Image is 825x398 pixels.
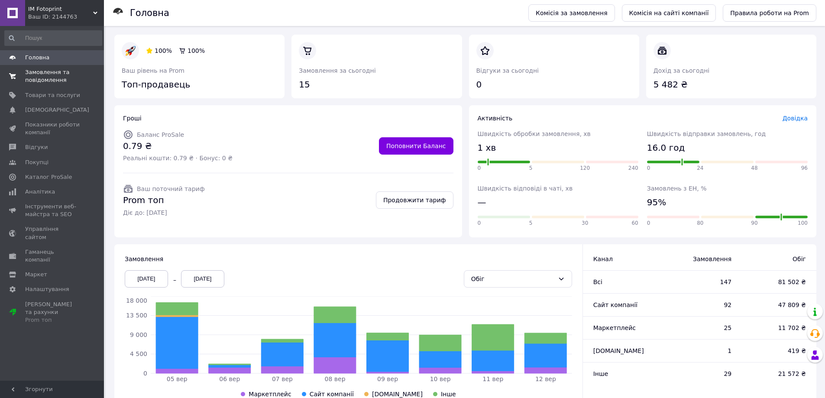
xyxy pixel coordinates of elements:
[647,130,766,137] span: Швидкість відправки замовлень, год
[123,115,142,122] span: Гроші
[628,165,638,172] span: 240
[482,375,503,382] tspan: 11 вер
[593,256,613,262] span: Канал
[25,121,80,136] span: Показники роботи компанії
[372,391,423,398] span: [DOMAIN_NAME]
[25,173,72,181] span: Каталог ProSale
[749,369,806,378] span: 21 572 ₴
[697,220,703,227] span: 80
[25,106,89,114] span: [DEMOGRAPHIC_DATA]
[25,316,80,324] div: Prom топ
[25,248,80,264] span: Гаманець компанії
[181,270,224,288] div: [DATE]
[647,142,685,154] span: 16.0 год
[25,68,80,84] span: Замовлення та повідомлення
[25,91,80,99] span: Товари та послуги
[126,297,147,304] tspan: 18 000
[529,165,533,172] span: 5
[25,54,49,61] span: Головна
[123,140,233,152] span: 0.79 ₴
[430,375,451,382] tspan: 10 вер
[749,324,806,332] span: 11 702 ₴
[478,115,513,122] span: Активність
[471,274,554,284] div: Обіг
[249,391,291,398] span: Маркетплейс
[751,165,757,172] span: 48
[749,278,806,286] span: 81 502 ₴
[143,370,147,377] tspan: 0
[801,165,808,172] span: 96
[580,165,590,172] span: 120
[478,185,573,192] span: Швидкість відповіді в чаті, хв
[593,347,644,354] span: [DOMAIN_NAME]
[535,375,556,382] tspan: 12 вер
[593,301,637,308] span: Сайт компанії
[28,5,93,13] span: ІМ Fotoprint
[671,278,731,286] span: 147
[377,375,398,382] tspan: 09 вер
[631,220,638,227] span: 60
[528,4,615,22] a: Комісія за замовлення
[593,324,636,331] span: Маркетплейс
[25,143,48,151] span: Відгуки
[188,47,205,54] span: 100 %
[593,278,602,285] span: Всi
[125,256,163,262] span: Замовлення
[441,391,456,398] span: Інше
[671,255,731,263] span: Замовлення
[647,220,650,227] span: 0
[622,4,716,22] a: Комісія на сайті компанії
[123,208,205,217] span: Діє до: [DATE]
[379,137,453,155] a: Поповнити Баланс
[671,324,731,332] span: 25
[647,165,650,172] span: 0
[25,271,47,278] span: Маркет
[130,350,147,357] tspan: 4 500
[478,142,496,154] span: 1 хв
[310,391,354,398] span: Сайт компанії
[647,185,707,192] span: Замовлень з ЕН, %
[28,13,104,21] div: Ваш ID: 2144763
[529,220,533,227] span: 5
[126,312,147,319] tspan: 13 500
[751,220,757,227] span: 90
[123,154,233,162] span: Реальні кошти: 0.79 ₴ · Бонус: 0 ₴
[749,301,806,309] span: 47 809 ₴
[671,301,731,309] span: 92
[4,30,102,46] input: Пошук
[478,220,481,227] span: 0
[783,115,808,122] a: Довідка
[376,191,453,209] a: Продовжити тариф
[130,8,169,18] h1: Головна
[130,331,147,338] tspan: 9 000
[697,165,703,172] span: 24
[25,203,80,218] span: Інструменти веб-майстра та SEO
[137,185,205,192] span: Ваш поточний тариф
[582,220,588,227] span: 30
[125,270,168,288] div: [DATE]
[593,370,608,377] span: Інше
[478,130,591,137] span: Швидкість обробки замовлення, хв
[671,369,731,378] span: 29
[272,375,293,382] tspan: 07 вер
[478,196,486,209] span: —
[749,255,806,263] span: Обіг
[647,196,666,209] span: 95%
[325,375,346,382] tspan: 08 вер
[25,285,69,293] span: Налаштування
[25,225,80,241] span: Управління сайтом
[25,159,49,166] span: Покупці
[723,4,816,22] a: Правила роботи на Prom
[749,346,806,355] span: 419 ₴
[25,301,80,324] span: [PERSON_NAME] та рахунки
[123,194,205,207] span: Prom топ
[798,220,808,227] span: 100
[25,188,55,196] span: Аналітика
[219,375,240,382] tspan: 06 вер
[137,131,184,138] span: Баланс ProSale
[167,375,188,382] tspan: 05 вер
[671,346,731,355] span: 1
[478,165,481,172] span: 0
